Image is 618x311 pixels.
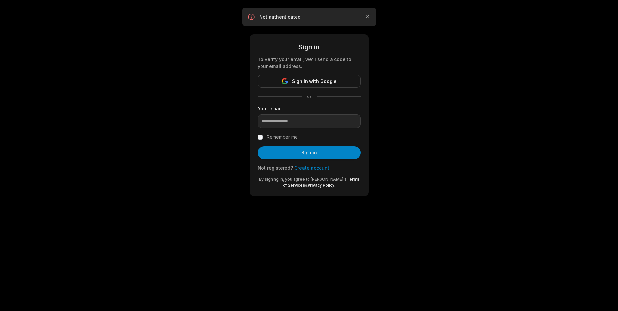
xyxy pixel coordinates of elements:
span: or [302,93,317,100]
span: & [305,183,308,188]
button: Sign in [258,146,361,159]
div: Sign in [258,42,361,52]
div: To verify your email, we'll send a code to your email address. [258,56,361,70]
label: Your email [258,105,361,112]
span: Not registered? [258,165,293,171]
span: . [334,183,335,188]
a: Create account [294,165,329,171]
label: Remember me [267,133,298,141]
span: Sign in with Google [292,77,337,85]
a: Privacy Policy [308,183,334,188]
p: Not authenticated [259,14,359,20]
span: By signing in, you agree to [PERSON_NAME]'s [259,177,347,182]
a: Terms of Services [283,177,359,188]
button: Sign in with Google [258,75,361,88]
